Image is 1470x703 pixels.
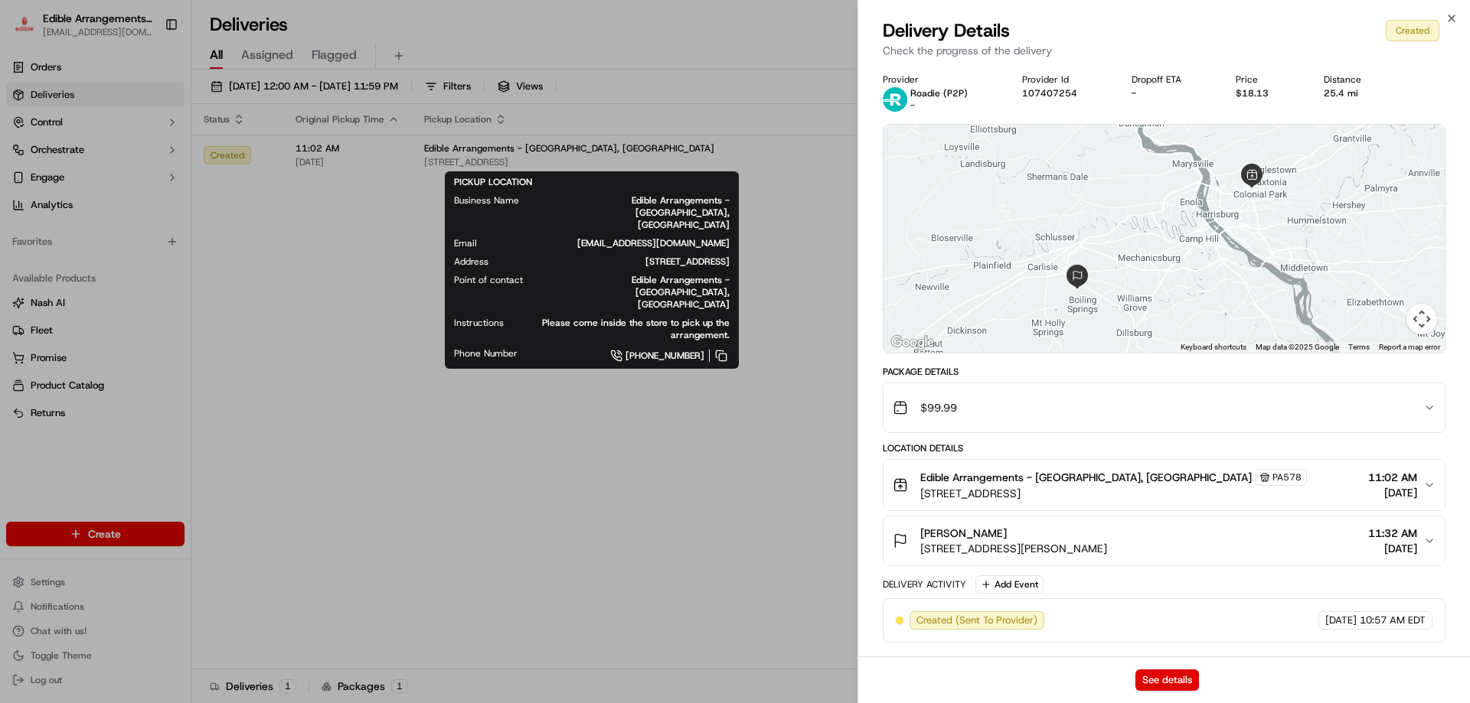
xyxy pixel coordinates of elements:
span: Email [454,237,477,249]
button: Keyboard shortcuts [1181,342,1246,353]
img: Wisdom Oko [15,223,40,252]
a: [PHONE_NUMBER] [542,347,730,364]
div: We're available if you need us! [69,161,211,174]
span: [DATE] [1368,541,1417,556]
button: [PERSON_NAME][STREET_ADDRESS][PERSON_NAME]11:32 AM[DATE] [884,516,1445,565]
input: Got a question? Start typing here... [40,99,276,115]
span: Phone Number [454,347,518,360]
button: $99.99 [884,383,1445,432]
span: [DATE] [175,237,206,249]
div: Distance [1324,73,1391,86]
button: Map camera controls [1406,304,1437,334]
span: 10:57 AM EDT [1360,613,1426,627]
div: Provider [883,73,998,86]
div: Dropoff ETA [1132,73,1211,86]
span: Instructions [454,317,504,329]
span: Address [454,255,488,268]
img: Wisdom Oko [15,264,40,294]
div: Location Details [883,442,1445,454]
div: $18.13 [1236,87,1298,99]
button: Add Event [975,575,1044,594]
span: API Documentation [145,342,246,357]
button: Edible Arrangements - [GEOGRAPHIC_DATA], [GEOGRAPHIC_DATA]PA578[STREET_ADDRESS]11:02 AM[DATE] [884,460,1445,510]
div: 25.4 mi [1324,87,1391,99]
div: Package Details [883,366,1445,378]
span: Point of contact [454,274,523,286]
span: [STREET_ADDRESS] [513,255,730,268]
a: Powered byPylon [108,379,185,391]
span: Edible Arrangements - [GEOGRAPHIC_DATA], [GEOGRAPHIC_DATA] [547,274,730,311]
span: Pylon [152,379,185,391]
span: [STREET_ADDRESS] [920,486,1307,501]
span: Edible Arrangements - [GEOGRAPHIC_DATA], [GEOGRAPHIC_DATA] [544,194,730,231]
span: $99.99 [920,400,957,415]
div: Price [1236,73,1298,86]
span: Delivery Details [883,18,1010,43]
span: [PERSON_NAME] [920,526,1007,541]
span: Business Name [454,194,519,207]
span: [DATE] [175,278,206,291]
a: Terms (opens in new tab) [1348,343,1370,351]
span: Please come inside the store to pick up the arrangement. [528,317,730,341]
img: roadie-logo-v2.jpg [883,87,907,112]
span: PA578 [1272,471,1302,483]
span: Map data ©2025 Google [1256,343,1339,351]
span: Created (Sent To Provider) [916,613,1037,627]
a: 📗Knowledge Base [9,336,123,363]
button: 107407254 [1022,87,1077,99]
a: Report a map error [1379,343,1440,351]
span: [DATE] [1325,613,1357,627]
img: Nash [15,15,46,46]
img: Google [887,333,938,353]
p: Roadie (P2P) [910,87,968,99]
span: - [910,99,915,112]
span: Knowledge Base [31,342,117,357]
img: 1736555255976-a54dd68f-1ca7-489b-9aae-adbdc363a1c4 [31,279,43,291]
span: 11:02 AM [1368,470,1417,485]
p: Check the progress of the delivery [883,43,1445,58]
img: 8571987876998_91fb9ceb93ad5c398215_72.jpg [32,146,60,174]
a: Open this area in Google Maps (opens a new window) [887,333,938,353]
div: Delivery Activity [883,578,966,591]
span: PICKUP LOCATION [454,176,532,188]
p: Welcome 👋 [15,61,279,86]
span: Wisdom [PERSON_NAME] [47,237,163,249]
a: 💻API Documentation [123,336,252,363]
div: Provider Id [1022,73,1107,86]
div: - [1132,87,1211,99]
button: Start new chat [260,151,279,169]
span: [STREET_ADDRESS][PERSON_NAME] [920,541,1107,556]
div: Start new chat [69,146,251,161]
span: [PHONE_NUMBER] [626,350,704,362]
button: See all [237,196,279,214]
span: [DATE] [1368,485,1417,500]
img: 1736555255976-a54dd68f-1ca7-489b-9aae-adbdc363a1c4 [31,238,43,250]
div: Past conversations [15,199,103,211]
div: 📗 [15,343,28,356]
img: 1736555255976-a54dd68f-1ca7-489b-9aae-adbdc363a1c4 [15,146,43,174]
span: • [166,237,171,249]
span: • [166,278,171,291]
span: Edible Arrangements - [GEOGRAPHIC_DATA], [GEOGRAPHIC_DATA] [920,470,1252,485]
button: See details [1135,669,1199,691]
span: Wisdom [PERSON_NAME] [47,278,163,291]
span: [EMAIL_ADDRESS][DOMAIN_NAME] [501,237,730,249]
div: 💻 [129,343,142,356]
span: 11:32 AM [1368,526,1417,541]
